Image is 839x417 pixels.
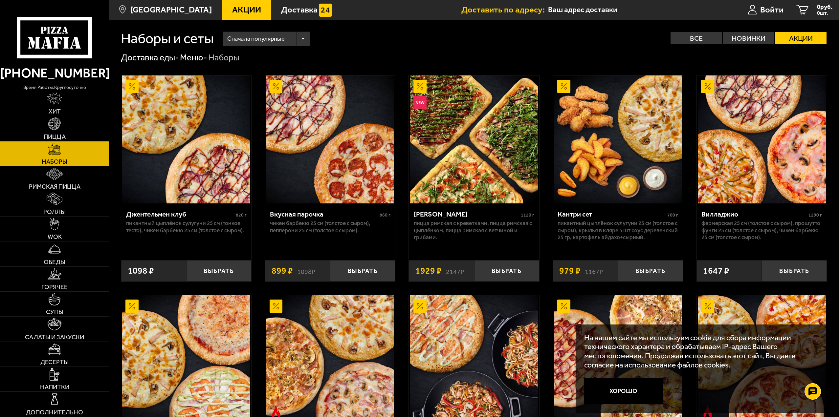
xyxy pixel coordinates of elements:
div: [PERSON_NAME] [414,210,519,219]
img: Акционный [270,300,283,313]
p: Чикен Барбекю 25 см (толстое с сыром), Пепперони 25 см (толстое с сыром). [270,220,390,234]
img: Акционный [125,300,139,313]
div: Вкусная парочка [270,210,378,219]
span: 700 г [667,212,678,218]
span: Роллы [43,209,66,215]
span: 0 шт. [817,10,832,16]
s: 1098 ₽ [297,266,315,275]
input: Ваш адрес доставки [548,4,716,16]
s: 2147 ₽ [446,266,464,275]
span: 979 ₽ [559,266,581,275]
a: Доставка еды- [121,52,179,63]
img: Акционный [701,300,714,313]
span: Обеды [44,259,65,265]
h1: Наборы и сеты [121,31,214,46]
img: Акционный [701,80,714,93]
img: Акционный [557,80,570,93]
span: 899 ₽ [272,266,293,275]
p: Пикантный цыплёнок сулугуни 25 см (тонкое тесто), Чикен Барбекю 25 см (толстое с сыром). [126,220,247,234]
p: На нашем сайте мы используем cookie для сбора информации технического характера и обрабатываем IP... [584,333,814,369]
span: 1647 ₽ [703,266,729,275]
img: Акционный [413,80,427,93]
a: АкционныйНовинкаМама Миа [409,75,539,203]
span: 1098 ₽ [128,266,154,275]
button: Выбрать [474,260,539,281]
p: Фермерская 25 см (толстое с сыром), Прошутто Фунги 25 см (толстое с сыром), Чикен Барбекю 25 см (... [701,220,822,241]
div: Наборы [208,52,239,63]
span: [GEOGRAPHIC_DATA] [130,6,212,14]
span: 0 руб. [817,4,832,10]
a: Меню- [180,52,207,63]
a: АкционныйВкусная парочка [265,75,395,203]
span: Супы [46,309,63,315]
span: Хит [49,108,61,115]
img: Акционный [270,80,283,93]
img: 15daf4d41897b9f0e9f617042186c801.svg [319,4,332,17]
img: Кантри сет [554,75,682,203]
img: Мама Миа [410,75,538,203]
span: WOK [48,234,62,240]
img: Акционный [557,300,570,313]
button: Выбрать [618,260,683,281]
img: Вилладжио [698,75,826,203]
div: Джентельмен клуб [126,210,234,219]
span: 860 г [380,212,390,218]
span: Салаты и закуски [25,334,84,340]
button: Выбрать [330,260,395,281]
img: Вкусная парочка [266,75,394,203]
span: Десерты [40,359,69,365]
span: Войти [760,6,784,14]
p: Пицца Римская с креветками, Пицца Римская с цыплёнком, Пицца Римская с ветчиной и грибами. [414,220,534,241]
span: Дополнительно [26,409,83,415]
span: Акции [232,6,261,14]
img: Акционный [125,80,139,93]
button: Хорошо [584,378,663,404]
span: Доставить по адресу: [461,6,548,14]
span: Горячее [41,284,68,290]
span: Доставка [281,6,318,14]
span: 1290 г [808,212,822,218]
a: АкционныйВилладжио [697,75,827,203]
span: Сначала популярные [227,31,285,47]
span: 820 г [236,212,247,218]
label: Акции [775,32,827,44]
a: АкционныйКантри сет [553,75,683,203]
div: Кантри сет [558,210,666,219]
a: АкционныйДжентельмен клуб [121,75,251,203]
img: Акционный [413,300,427,313]
span: Напитки [40,384,69,390]
img: Новинка [413,96,427,109]
s: 1167 ₽ [585,266,603,275]
span: Пицца [44,134,66,140]
span: Римская пицца [29,183,80,190]
span: Наборы [42,158,67,165]
button: Выбрать [186,260,251,281]
div: Вилладжио [701,210,807,219]
label: Новинки [723,32,774,44]
span: 1929 ₽ [415,266,442,275]
label: Все [671,32,722,44]
span: 1120 г [521,212,534,218]
p: Пикантный цыплёнок сулугуни 25 см (толстое с сыром), крылья в кляре 5 шт соус деревенский 25 гр, ... [558,220,678,241]
img: Джентельмен клуб [122,75,250,203]
button: Выбрать [762,260,827,281]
